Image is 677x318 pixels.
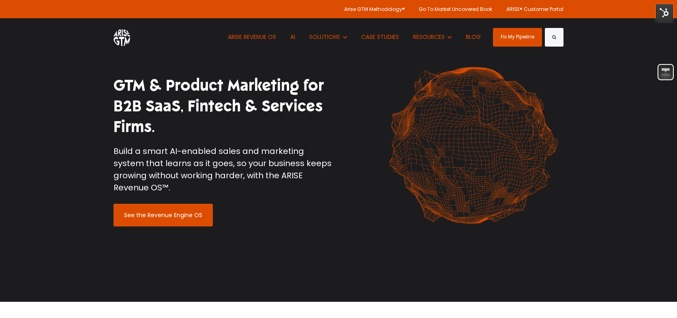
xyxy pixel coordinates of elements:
img: HubSpot Tools Menu Toggle [656,4,673,21]
img: shape-61 orange [383,58,563,233]
nav: Desktop navigation [222,18,486,56]
a: Fix My Pipeline [493,28,542,47]
button: Show submenu for SOLUTIONS SOLUTIONS [303,18,353,56]
a: CASE STUDIES [355,18,405,56]
a: ARISE REVENUE OS [222,18,282,56]
a: See the Revenue Engine OS [114,204,213,226]
a: AI [284,18,301,56]
span: RESOURCES [413,33,445,41]
span: SOLUTIONS [309,33,340,41]
img: ARISE GTM logo (1) white [114,28,130,46]
button: Show submenu for RESOURCES RESOURCES [407,18,458,56]
a: BLOG [460,18,487,56]
p: Build a smart AI-enabled sales and marketing system that learns as it goes, so your business keep... [114,145,332,194]
h1: GTM & Product Marketing for B2B SaaS, Fintech & Services Firms. [114,75,332,138]
button: Search [545,28,563,47]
